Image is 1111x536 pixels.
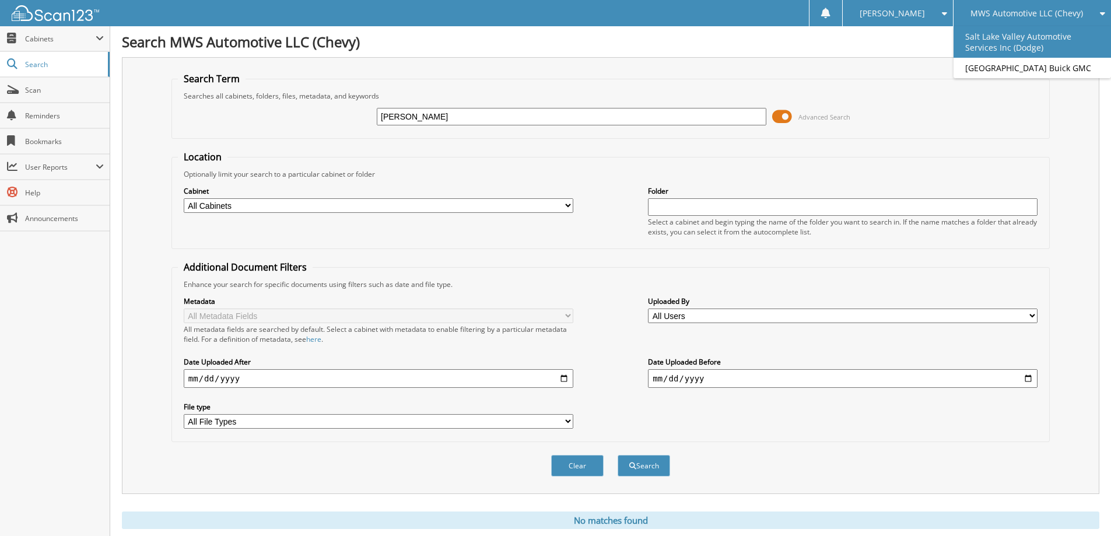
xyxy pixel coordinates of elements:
[648,296,1038,306] label: Uploaded By
[25,59,102,69] span: Search
[954,26,1111,58] a: Salt Lake Valley Automotive Services Inc (Dodge)
[551,455,604,477] button: Clear
[25,162,96,172] span: User Reports
[178,279,1043,289] div: Enhance your search for specific documents using filters such as date and file type.
[184,296,573,306] label: Metadata
[184,357,573,367] label: Date Uploaded After
[648,186,1038,196] label: Folder
[184,402,573,412] label: File type
[184,369,573,388] input: start
[178,169,1043,179] div: Optionally limit your search to a particular cabinet or folder
[648,217,1038,237] div: Select a cabinet and begin typing the name of the folder you want to search in. If the name match...
[12,5,99,21] img: scan123-logo-white.svg
[184,324,573,344] div: All metadata fields are searched by default. Select a cabinet with metadata to enable filtering b...
[184,186,573,196] label: Cabinet
[25,213,104,223] span: Announcements
[1053,480,1111,536] iframe: Chat Widget
[648,357,1038,367] label: Date Uploaded Before
[798,113,850,121] span: Advanced Search
[306,334,321,344] a: here
[970,10,1083,17] span: MWS Automotive LLC (Chevy)
[648,369,1038,388] input: end
[122,32,1099,51] h1: Search MWS Automotive LLC (Chevy)
[25,85,104,95] span: Scan
[178,91,1043,101] div: Searches all cabinets, folders, files, metadata, and keywords
[25,34,96,44] span: Cabinets
[25,111,104,121] span: Reminders
[618,455,670,477] button: Search
[122,512,1099,529] div: No matches found
[178,150,227,163] legend: Location
[860,10,925,17] span: [PERSON_NAME]
[25,136,104,146] span: Bookmarks
[954,58,1111,78] a: [GEOGRAPHIC_DATA] Buick GMC
[25,188,104,198] span: Help
[178,72,246,85] legend: Search Term
[178,261,313,274] legend: Additional Document Filters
